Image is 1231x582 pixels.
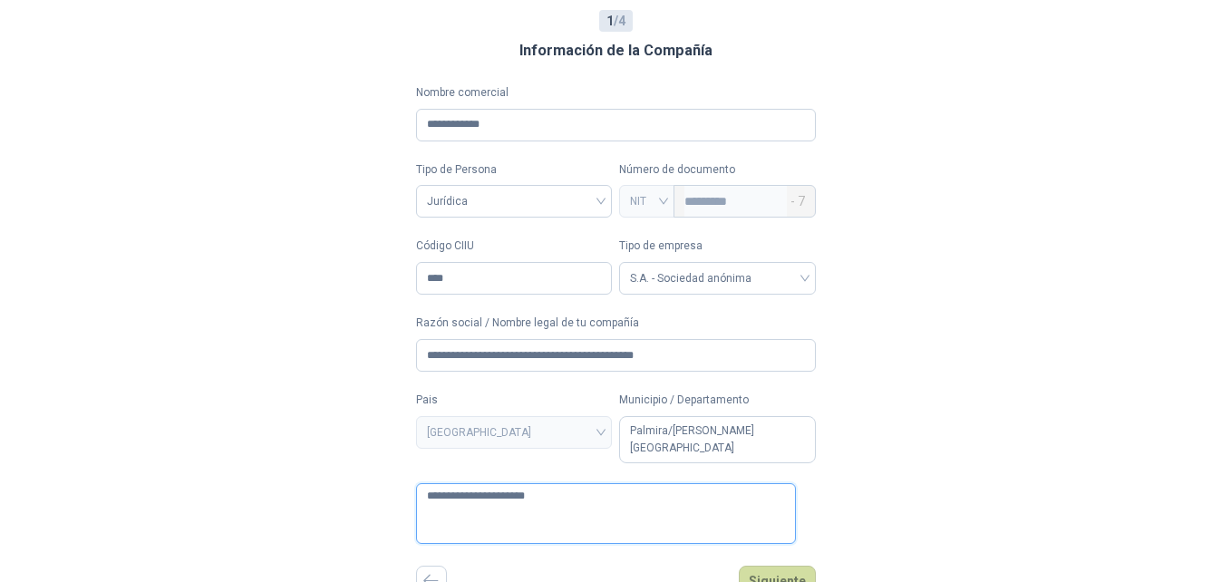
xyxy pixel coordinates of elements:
label: Nombre comercial [416,84,816,102]
label: Tipo de Persona [416,161,613,179]
span: / 4 [606,11,625,31]
span: Jurídica [427,188,602,215]
h3: Información de la Compañía [519,39,712,63]
label: Municipio / Departamento [619,392,816,409]
label: Tipo de empresa [619,238,816,255]
p: Número de documento [619,161,816,179]
span: NIT [630,188,664,215]
span: S.A. - Sociedad anónima [630,265,805,292]
b: 1 [606,14,614,28]
label: Código CIIU [416,238,613,255]
label: Pais [416,392,613,409]
span: COLOMBIA [427,419,602,446]
span: - 7 [790,186,805,217]
label: Razón social / Nombre legal de tu compañía [416,315,816,332]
